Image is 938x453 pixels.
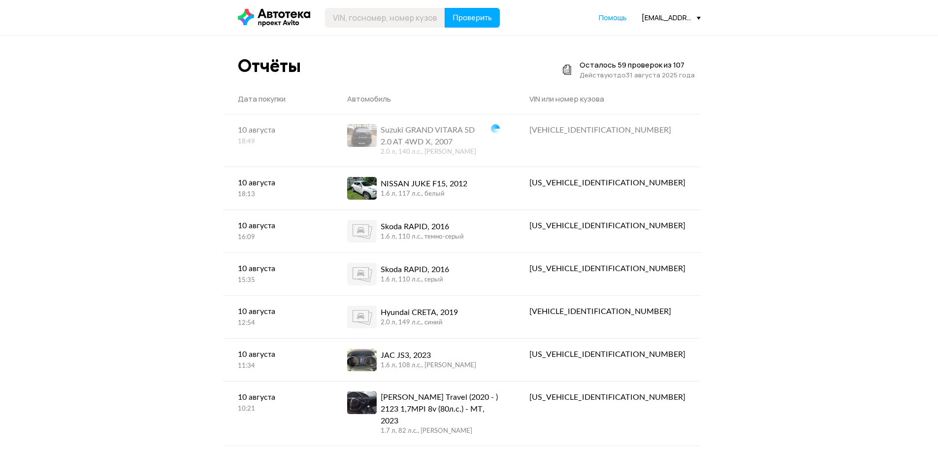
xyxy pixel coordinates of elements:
[238,362,318,371] div: 11:34
[381,178,467,190] div: NISSAN JUKE F15, 2012
[381,318,458,327] div: 2.0 л, 149 л.c., синий
[238,55,301,76] div: Отчёты
[381,391,500,427] div: [PERSON_NAME] Travel (2020 - ) 2123 1,7MPI 8v (80л.с.) - МТ, 2023
[238,306,318,317] div: 10 августа
[223,167,333,209] a: 10 августа18:13
[529,220,685,232] div: [US_VEHICLE_IDENTIFICATION_NUMBER]
[325,8,445,28] input: VIN, госномер, номер кузова
[381,148,484,157] div: 2.0 л, 140 л.c., [PERSON_NAME]
[238,391,318,403] div: 10 августа
[332,167,515,209] a: NISSAN JUKE F15, 20121.6 л, 117 л.c., белый
[515,296,700,327] a: [VEHICLE_IDENTIFICATION_NUMBER]
[332,296,515,338] a: Hyundai CRETA, 20192.0 л, 149 л.c., синий
[238,405,318,414] div: 10:21
[223,210,333,252] a: 10 августа16:09
[381,276,449,284] div: 1.6 л, 110 л.c., серый
[381,349,476,361] div: JAC JS3, 2023
[238,94,318,104] div: Дата покупки
[238,348,318,360] div: 10 августа
[515,253,700,284] a: [US_VEHICLE_IDENTIFICATION_NUMBER]
[223,296,333,338] a: 10 августа12:54
[381,361,476,370] div: 1.6 л, 108 л.c., [PERSON_NAME]
[599,13,627,22] span: Помощь
[238,190,318,199] div: 18:13
[381,190,467,199] div: 1.6 л, 117 л.c., белый
[347,94,500,104] div: Автомобиль
[529,348,685,360] div: [US_VEHICLE_IDENTIFICATION_NUMBER]
[599,13,627,23] a: Помощь
[515,210,700,242] a: [US_VEHICLE_IDENTIFICATION_NUMBER]
[223,339,333,381] a: 10 августа11:34
[529,124,685,136] div: [VEHICLE_IDENTIFICATION_NUMBER]
[238,138,318,146] div: 18:49
[332,253,515,295] a: Skoda RAPID, 20161.6 л, 110 л.c., серый
[580,60,695,70] div: Осталось 59 проверок из 107
[381,427,500,436] div: 1.7 л, 82 л.c., [PERSON_NAME]
[529,263,685,275] div: [US_VEHICLE_IDENTIFICATION_NUMBER]
[529,177,685,189] div: [US_VEHICLE_IDENTIFICATION_NUMBER]
[238,124,318,136] div: 10 августа
[515,167,700,199] a: [US_VEHICLE_IDENTIFICATION_NUMBER]
[529,94,685,104] div: VIN или номер кузова
[453,14,492,22] span: Проверить
[238,263,318,275] div: 10 августа
[529,391,685,403] div: [US_VEHICLE_IDENTIFICATION_NUMBER]
[445,8,500,28] button: Проверить
[332,339,515,381] a: JAC JS3, 20231.6 л, 108 л.c., [PERSON_NAME]
[332,210,515,252] a: Skoda RAPID, 20161.6 л, 110 л.c., темно-серый
[332,382,515,446] a: [PERSON_NAME] Travel (2020 - ) 2123 1,7MPI 8v (80л.с.) - МТ, 20231.7 л, 82 л.c., [PERSON_NAME]
[515,382,700,413] a: [US_VEHICLE_IDENTIFICATION_NUMBER]
[381,221,464,233] div: Skoda RAPID, 2016
[381,264,449,276] div: Skoda RAPID, 2016
[381,233,464,242] div: 1.6 л, 110 л.c., темно-серый
[223,253,333,295] a: 10 августа15:35
[238,319,318,328] div: 12:54
[580,70,695,80] div: Действуют до 31 августа 2025 года
[238,276,318,285] div: 15:35
[529,306,685,317] div: [VEHICLE_IDENTIFICATION_NUMBER]
[238,233,318,242] div: 16:09
[381,124,484,148] div: Suzuki GRAND VITARA 5D 2.0 AT 4WD X, 2007
[642,13,701,22] div: [EMAIL_ADDRESS][DOMAIN_NAME]
[223,382,333,423] a: 10 августа10:21
[238,177,318,189] div: 10 августа
[515,339,700,370] a: [US_VEHICLE_IDENTIFICATION_NUMBER]
[381,307,458,318] div: Hyundai CRETA, 2019
[238,220,318,232] div: 10 августа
